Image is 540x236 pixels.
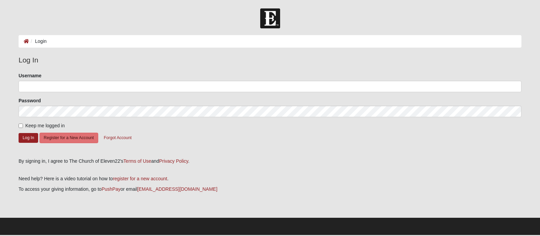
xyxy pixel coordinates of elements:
label: Password [19,97,41,104]
li: Login [29,38,47,45]
p: Need help? Here is a video tutorial on how to . [19,175,521,182]
a: Privacy Policy [159,158,188,164]
img: Church of Eleven22 Logo [260,8,280,28]
span: Keep me logged in [25,123,65,128]
a: Terms of Use [124,158,151,164]
p: To access your giving information, go to or email [19,186,521,193]
button: Register for a New Account [39,133,98,143]
a: [EMAIL_ADDRESS][DOMAIN_NAME] [137,186,217,192]
div: By signing in, I agree to The Church of Eleven22's and . [19,158,521,165]
input: Keep me logged in [19,124,23,128]
a: register for a new account [113,176,167,181]
button: Forgot Account [100,133,136,143]
legend: Log In [19,55,521,65]
label: Username [19,72,42,79]
a: PushPay [102,186,120,192]
button: Log In [19,133,38,143]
